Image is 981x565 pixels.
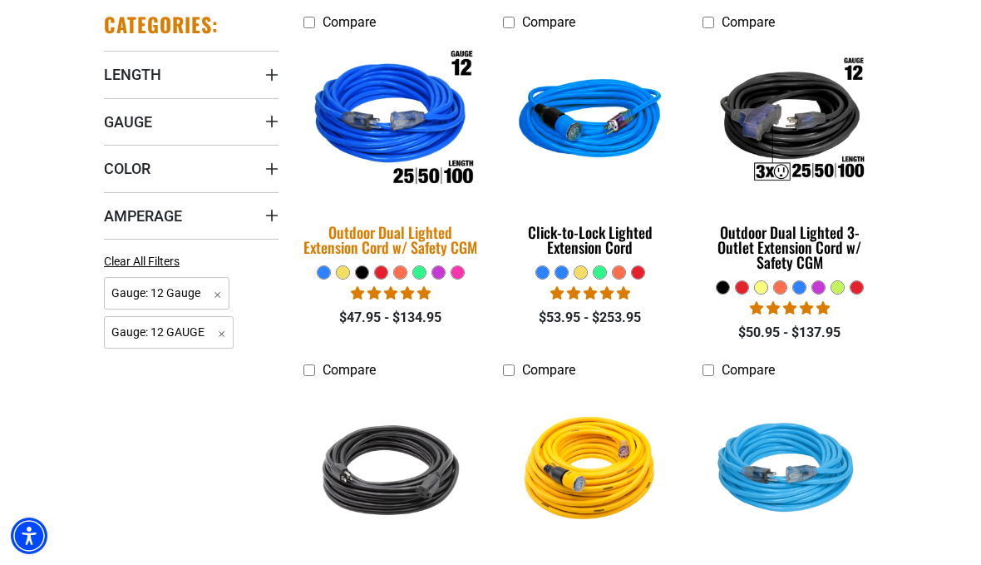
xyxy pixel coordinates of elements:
[522,14,575,30] span: Compare
[104,145,279,191] summary: Color
[104,192,279,239] summary: Amperage
[104,98,279,145] summary: Gauge
[303,308,478,328] div: $47.95 - $134.95
[104,253,186,270] a: Clear All Filters
[702,323,877,343] div: $50.95 - $137.95
[503,225,678,255] div: Click-to-Lock Lighted Extension Cord
[550,285,630,301] span: 4.87 stars
[104,112,152,131] span: Gauge
[323,362,376,378] span: Compare
[503,308,678,328] div: $53.95 - $253.95
[750,300,830,316] span: 4.80 stars
[11,518,47,554] div: Accessibility Menu
[700,41,880,202] img: Outdoor Dual Lighted 3-Outlet Extension Cord w/ Safety CGM
[702,225,877,270] div: Outdoor Dual Lighted 3-Outlet Extension Cord w/ Safety CGM
[104,65,161,84] span: Length
[104,51,279,97] summary: Length
[104,324,234,339] a: Gauge: 12 GAUGE
[104,12,219,37] h2: Categories:
[522,362,575,378] span: Compare
[722,362,775,378] span: Compare
[503,38,678,265] a: blue Click-to-Lock Lighted Extension Cord
[351,285,431,301] span: 4.81 stars
[104,316,234,349] span: Gauge: 12 GAUGE
[500,41,680,202] img: blue
[303,225,478,255] div: Outdoor Dual Lighted Extension Cord w/ Safety CGM
[104,159,150,178] span: Color
[104,285,229,300] a: Gauge: 12 Gauge
[291,32,491,211] img: Outdoor Dual Lighted Extension Cord w/ Safety CGM
[702,38,877,280] a: Outdoor Dual Lighted 3-Outlet Extension Cord w/ Safety CGM Outdoor Dual Lighted 3-Outlet Extensio...
[104,206,182,226] span: Amperage
[301,389,481,550] img: black
[500,389,680,550] img: DEWALT 50-100 foot 12/3 Lighted Click-to-Lock CGM Extension Cord 15A SJTW
[104,255,180,268] span: Clear All Filters
[722,14,775,30] span: Compare
[323,14,376,30] span: Compare
[104,277,229,310] span: Gauge: 12 Gauge
[700,389,880,550] img: Light Blue
[303,38,478,265] a: Outdoor Dual Lighted Extension Cord w/ Safety CGM Outdoor Dual Lighted Extension Cord w/ Safety CGM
